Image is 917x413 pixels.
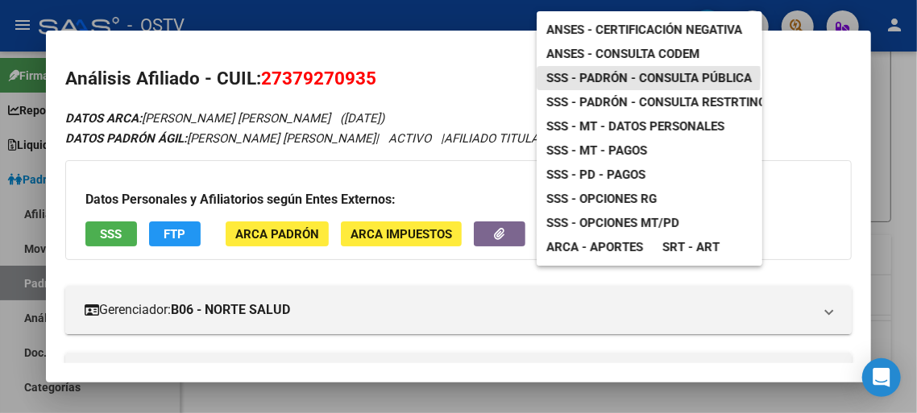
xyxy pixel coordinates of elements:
a: ANSES - Consulta CODEM [537,42,709,66]
div: Open Intercom Messenger [862,358,901,397]
a: SRT - ART [653,235,729,259]
span: SSS - PD - Pagos [546,167,645,182]
a: SSS - MT - Pagos [537,138,657,163]
span: ANSES - Consulta CODEM [546,47,699,61]
span: ANSES - Certificación Negativa [546,23,742,37]
span: SSS - Padrón - Consulta Pública [546,71,752,85]
span: SSS - MT - Datos Personales [546,119,724,134]
span: SSS - Opciones RG [546,192,657,206]
a: SSS - MT - Datos Personales [537,114,734,138]
a: SSS - PD - Pagos [537,163,655,187]
span: SSS - Opciones MT/PD [546,216,679,230]
a: SSS - Opciones MT/PD [537,211,689,235]
a: ARCA - Aportes [537,235,653,259]
span: ARCA - Aportes [546,240,643,254]
a: ANSES - Certificación Negativa [537,18,752,42]
span: SSS - Padrón - Consulta Restrtingida [546,95,786,109]
span: SSS - MT - Pagos [546,143,647,158]
a: SSS - Padrón - Consulta Restrtingida [537,90,795,114]
span: SRT - ART [662,240,720,254]
a: SSS - Opciones RG [537,187,666,211]
a: SSS - Padrón - Consulta Pública [537,66,761,90]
